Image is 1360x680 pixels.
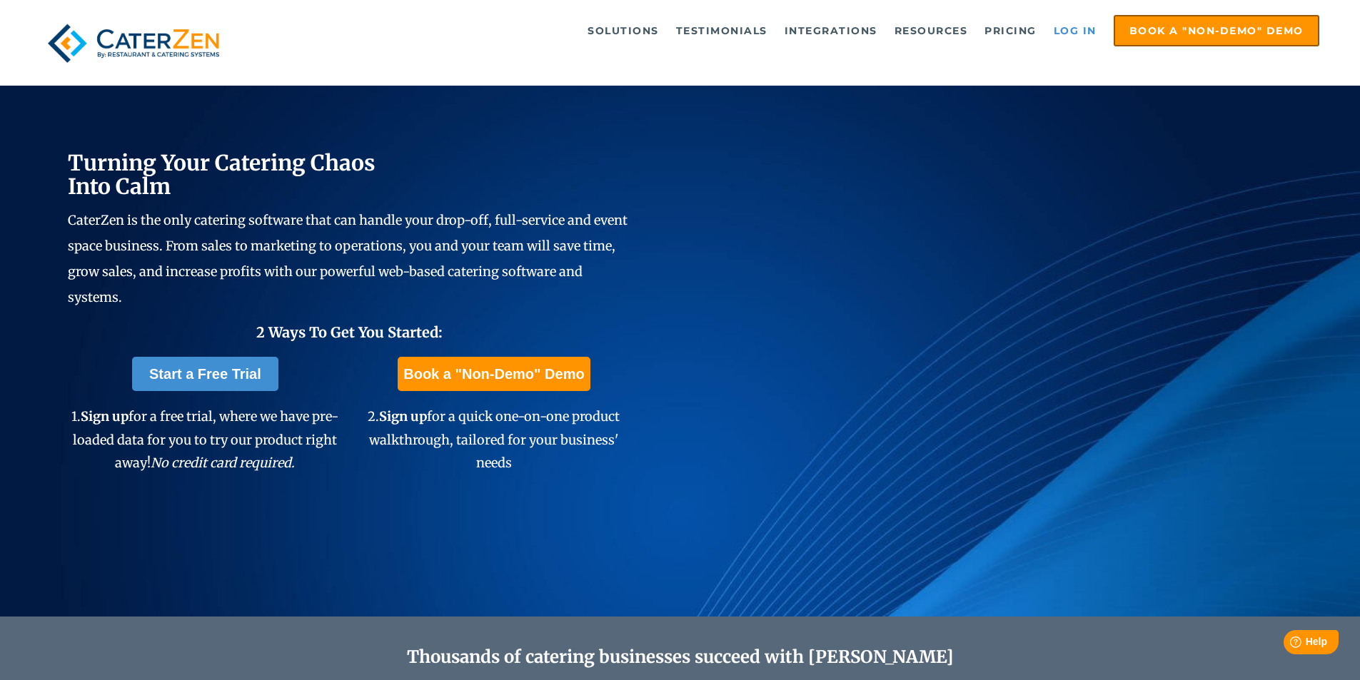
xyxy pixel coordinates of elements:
[151,455,295,471] em: No credit card required.
[256,323,443,341] span: 2 Ways To Get You Started:
[68,149,376,200] span: Turning Your Catering Chaos Into Calm
[1233,624,1344,664] iframe: Help widget launcher
[1047,16,1104,45] a: Log in
[132,357,278,391] a: Start a Free Trial
[41,15,226,71] img: caterzen
[136,647,1224,668] h2: Thousands of catering businesses succeed with [PERSON_NAME]
[977,16,1044,45] a: Pricing
[259,15,1319,46] div: Navigation Menu
[68,212,628,305] span: CaterZen is the only catering software that can handle your drop-off, full-service and event spac...
[777,16,885,45] a: Integrations
[887,16,975,45] a: Resources
[398,357,590,391] a: Book a "Non-Demo" Demo
[71,408,338,471] span: 1. for a free trial, where we have pre-loaded data for you to try our product right away!
[379,408,427,425] span: Sign up
[81,408,129,425] span: Sign up
[580,16,666,45] a: Solutions
[669,16,775,45] a: Testimonials
[368,408,620,471] span: 2. for a quick one-on-one product walkthrough, tailored for your business' needs
[1114,15,1319,46] a: Book a "Non-Demo" Demo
